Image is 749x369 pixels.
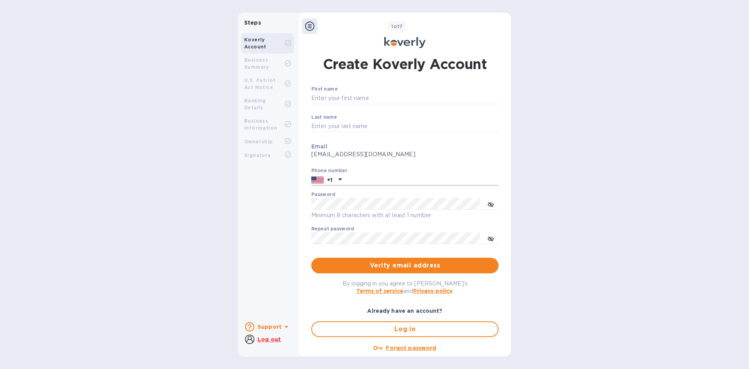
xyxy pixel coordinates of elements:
[311,168,347,173] label: Phone number
[311,87,337,92] label: First name
[257,336,281,342] u: Log out
[244,77,276,90] b: U.S. Patriot Act Notice
[311,321,499,337] button: Log in
[311,121,499,132] input: Enter your last name
[391,23,403,29] b: of 7
[244,20,261,26] b: Steps
[327,176,332,184] p: +1
[311,211,499,220] p: Minimum 8 characters with at least 1 number
[356,288,403,294] a: Terms of service
[244,37,266,50] b: Koverly Account
[343,280,468,294] span: By logging in you agree to [PERSON_NAME]'s and .
[483,196,499,212] button: toggle password visibility
[311,150,499,159] p: [EMAIL_ADDRESS][DOMAIN_NAME]
[311,193,335,197] label: Password
[311,115,337,119] label: Last name
[244,57,269,70] b: Business Summary
[257,324,282,330] b: Support
[311,227,354,232] label: Repeat password
[391,23,393,29] span: 1
[311,93,499,104] input: Enter your first name
[311,143,327,150] b: Email
[413,288,453,294] a: Privacy policy
[318,324,492,334] span: Log in
[311,176,324,184] img: US
[386,345,436,351] u: Forgot password
[244,98,266,111] b: Banking Details
[244,139,273,144] b: Ownership
[318,261,492,270] span: Verify email address
[244,118,277,131] b: Business Information
[367,308,442,314] b: Already have an account?
[483,230,499,246] button: toggle password visibility
[244,152,271,158] b: Signature
[311,258,499,273] button: Verify email address
[323,54,487,74] h1: Create Koverly Account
